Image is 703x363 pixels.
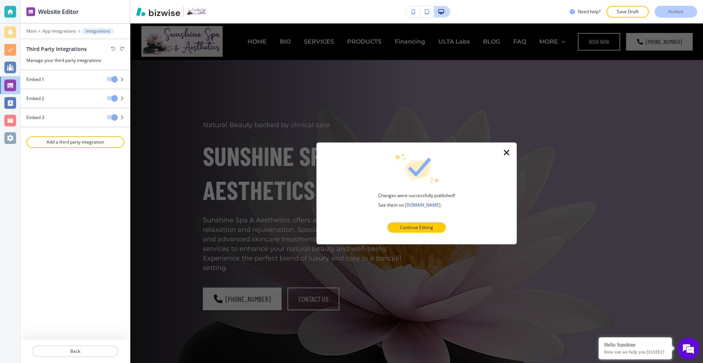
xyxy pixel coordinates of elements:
div: Embed 2 [21,89,130,108]
img: Your Logo [187,8,207,15]
h3: Manage your third party integrations [26,57,124,64]
p: Add a third party integration [27,139,123,145]
p: Save Draft [616,8,639,15]
h4: Embed 1 [26,76,44,83]
div: Minimize live chat window [120,4,138,21]
p: How can we help you today? [604,349,666,355]
button: Save Draft [606,6,649,18]
h2: Third Party Integrations [26,45,87,53]
img: icon [394,154,439,183]
img: Bizwise Logo [136,7,180,16]
button: Add a third party integration [26,136,124,148]
button: App Integrations [42,29,76,34]
em: Driven by SalesIQ [57,192,93,197]
p: Continue Editing [400,224,433,231]
img: editor icon [26,7,35,16]
div: Embed 3 [21,108,130,127]
a: [DOMAIN_NAME] [405,201,440,208]
span: We're online! [42,92,101,166]
h3: Need help? [578,8,600,15]
h4: Changes were successfully published! See them on . [378,192,455,208]
button: Back [32,345,118,357]
div: Embed 1 [21,70,130,89]
p: Back [33,348,118,355]
h4: Embed 3 [26,114,44,121]
div: Hello Sunshine [604,342,666,348]
h4: Embed 2 [26,95,44,102]
button: Integrations [82,28,114,34]
p: Integrations [86,29,110,34]
div: Chat with us now [38,41,123,51]
img: logo_Zg8I0qSkbAqR2WFHt3p6CTuqpyXMFPubPcD2OT02zFN43Cy9FUNNG3NEPhM_Q1qe_.png [12,44,31,48]
button: Continue Editing [387,222,446,233]
h2: Website Editor [38,7,79,16]
button: Main [26,29,37,34]
textarea: Type your message and hit 'Enter' [4,200,140,226]
img: salesiqlogo_leal7QplfZFryJ6FIlVepeu7OftD7mt8q6exU6-34PB8prfIgodN67KcxXM9Y7JQ_.png [51,192,56,197]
